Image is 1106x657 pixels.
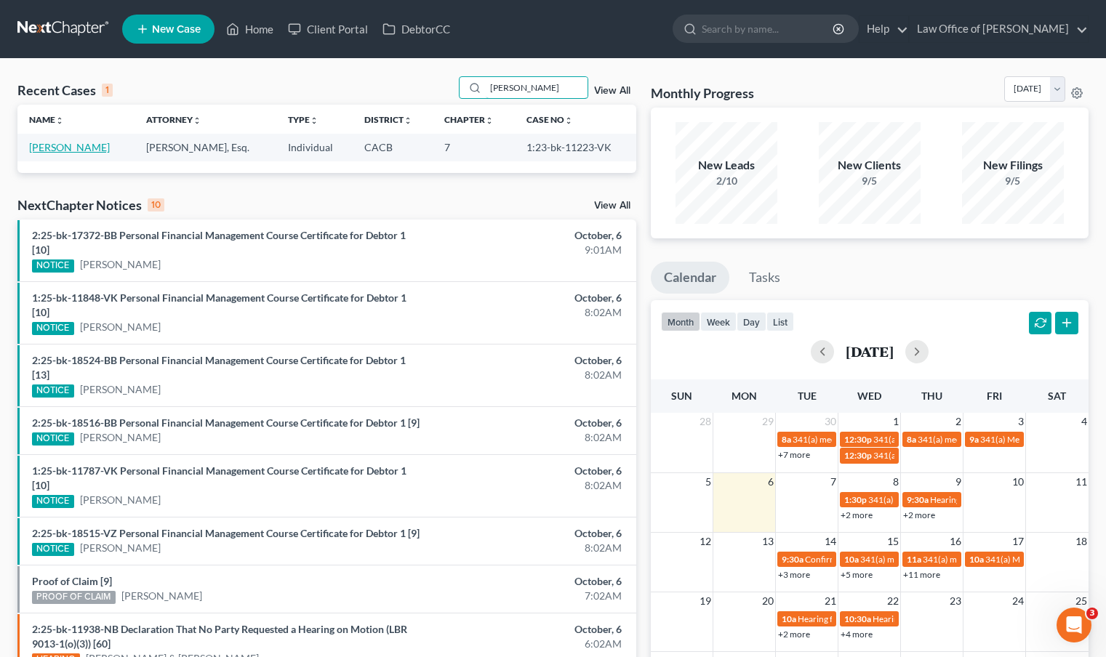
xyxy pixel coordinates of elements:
div: 8:02AM [435,541,622,555]
div: NOTICE [32,543,74,556]
span: 10:30a [844,613,871,624]
span: 18 [1074,533,1089,550]
span: 9a [969,434,979,445]
input: Search by name... [486,77,588,98]
div: 10 [148,198,164,211]
a: Nameunfold_more [29,114,64,125]
a: +4 more [841,629,873,640]
span: 15 [886,533,900,550]
a: [PERSON_NAME] [121,589,202,603]
span: 7 [829,473,838,491]
span: 9 [954,473,963,491]
div: October, 6 [435,574,622,589]
span: 11 [1074,473,1089,491]
span: 9:30a [907,494,929,505]
a: Law Office of [PERSON_NAME] [910,16,1088,42]
div: NOTICE [32,259,74,273]
span: 5 [704,473,713,491]
div: PROOF OF CLAIM [32,591,116,604]
a: Calendar [651,262,729,294]
iframe: Intercom live chat [1057,608,1091,642]
span: 6 [766,473,775,491]
input: Search by name... [702,15,835,42]
div: 9/5 [962,174,1064,188]
a: Chapterunfold_more [444,114,494,125]
span: 3 [1086,608,1098,619]
span: 17 [1011,533,1025,550]
span: 20 [761,592,775,610]
span: 8 [891,473,900,491]
a: Case Nounfold_more [526,114,573,125]
div: 2/10 [676,174,777,188]
span: 24 [1011,592,1025,610]
a: View All [594,86,630,96]
div: October, 6 [435,291,622,305]
td: Individual [276,134,353,161]
a: [PERSON_NAME] [80,541,161,555]
span: 1 [891,413,900,430]
div: 9/5 [819,174,921,188]
a: +7 more [778,449,810,460]
span: 14 [823,533,838,550]
a: Typeunfold_more [288,114,318,125]
h2: [DATE] [846,344,894,359]
span: 341(a) Meeting for [PERSON_NAME] [873,434,1014,445]
span: 12:30p [844,450,872,461]
span: 21 [823,592,838,610]
div: 6:02AM [435,637,622,651]
a: [PERSON_NAME] [80,493,161,507]
span: 3 [1017,413,1025,430]
div: 8:02AM [435,305,622,320]
td: CACB [353,134,433,161]
span: 11a [907,554,921,565]
span: Hearing for [PERSON_NAME] [873,613,986,624]
div: New Leads [676,157,777,174]
span: Hearing for [PERSON_NAME] [930,494,1043,505]
a: [PERSON_NAME] [80,257,161,272]
span: 10a [969,554,984,565]
button: month [661,312,700,331]
i: unfold_more [55,116,64,125]
span: Sun [671,390,692,402]
span: 23 [948,592,963,610]
span: Mon [732,390,757,402]
div: New Clients [819,157,921,174]
a: [PERSON_NAME] [80,430,161,445]
span: New Case [152,24,201,35]
div: 1 [102,84,113,97]
span: 13 [761,533,775,550]
i: unfold_more [485,116,494,125]
i: unfold_more [193,116,201,125]
span: Tue [798,390,817,402]
span: 22 [886,592,900,610]
a: Attorneyunfold_more [146,114,201,125]
span: 10a [782,613,796,624]
span: Sat [1048,390,1066,402]
div: October, 6 [435,464,622,478]
span: 10 [1011,473,1025,491]
a: 2:25-bk-18515-VZ Personal Financial Management Course Certificate for Debtor 1 [9] [32,527,420,539]
button: day [737,312,766,331]
a: Districtunfold_more [364,114,412,125]
span: 10a [844,554,859,565]
span: 4 [1080,413,1089,430]
a: 2:25-bk-11938-NB Declaration That No Party Requested a Hearing on Motion (LBR 9013-1(o)(3)) [60] [32,623,407,650]
td: 1:23-bk-11223-VK [515,134,636,161]
a: 2:25-bk-18516-BB Personal Financial Management Course Certificate for Debtor 1 [9] [32,416,420,429]
a: +5 more [841,569,873,580]
span: 8a [907,434,916,445]
div: October, 6 [435,353,622,368]
div: NextChapter Notices [17,196,164,214]
span: Hearing for [PERSON_NAME] [798,613,911,624]
div: NOTICE [32,322,74,335]
a: 1:25-bk-11848-VK Personal Financial Management Course Certificate for Debtor 1 [10] [32,291,406,318]
span: 341(a) meeting for [PERSON_NAME] [793,434,933,445]
div: 8:02AM [435,430,622,445]
button: week [700,312,737,331]
h3: Monthly Progress [651,84,754,102]
a: +2 more [903,509,935,520]
span: 341(a) meeting for [PERSON_NAME] [923,554,1063,565]
span: 12 [698,533,713,550]
a: +3 more [778,569,810,580]
div: October, 6 [435,228,622,243]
